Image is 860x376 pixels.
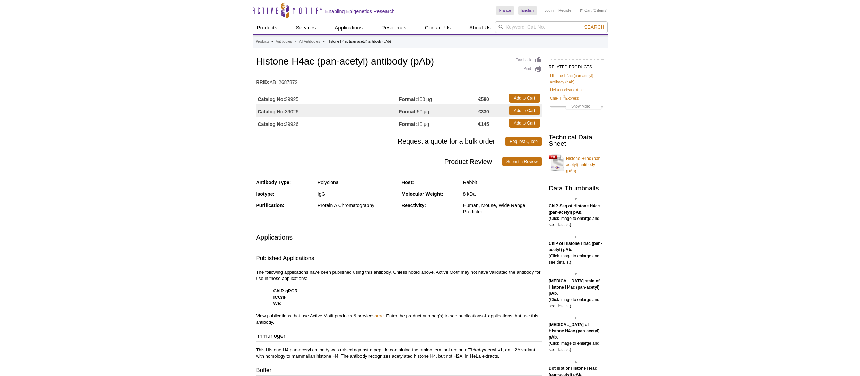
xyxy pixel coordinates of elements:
a: here [375,313,384,318]
div: Polyclonal [318,179,396,186]
a: Register [558,8,573,13]
td: 39926 [256,117,399,129]
h2: Enabling Epigenetics Research [325,8,395,15]
h1: Histone H4ac (pan-acetyl) antibody (pAb) [256,56,542,68]
h2: Data Thumbnails [549,185,604,191]
a: Login [544,8,554,13]
td: 100 µg [399,92,478,104]
a: Histone H4ac (pan-acetyl) antibody (pAb) [549,151,604,174]
a: Resources [377,21,410,34]
strong: Antibody Type: [256,180,291,185]
a: Products [253,21,281,34]
img: Histone H4ac (pan-acetyl) antibody (pAb) tested by dot blot analysis. [575,361,577,363]
strong: Format: [399,96,417,102]
strong: €580 [478,96,489,102]
li: | [556,6,557,15]
a: Submit a Review [502,157,542,166]
td: AB_2687872 [256,75,542,86]
a: Services [292,21,320,34]
a: Products [256,39,269,45]
img: Histone H4ac (pan-acetyl) antibody (pAb) tested by ChIP. [575,236,577,238]
a: Applications [330,21,367,34]
p: The following applications have been published using this antibody. Unless noted above, Active Mo... [256,269,542,325]
a: Add to Cart [509,119,540,128]
strong: €330 [478,109,489,115]
span: Request a quote for a bulk order [256,137,506,146]
b: [MEDICAL_DATA] of Histone H4ac (pan-acetyl) pAb. [549,322,600,340]
a: Add to Cart [509,94,540,103]
td: 10 µg [399,117,478,129]
div: Protein A Chromatography [318,202,396,208]
a: Print [516,66,542,73]
strong: Format: [399,109,417,115]
a: About Us [465,21,495,34]
strong: Purification: [256,203,285,208]
p: This Histone H4 pan-acetyl antibody was raised against a peptide containing the amino terminal re... [256,347,542,359]
a: ChIP-IT®Express [550,95,579,101]
strong: Reactivity: [401,203,426,208]
a: Histone H4ac (pan-acetyl) antibody (pAb) [550,72,603,85]
b: ChIP-Seq of Histone H4ac (pan-acetyl) pAb. [549,204,600,215]
a: Add to Cart [509,106,540,115]
b: ChIP of Histone H4ac (pan-acetyl) pAb. [549,241,602,252]
h3: Published Applications [256,254,542,264]
img: Histone H4ac (pan-acetyl) antibody (pAb) tested by immunofluorescence. [575,273,577,275]
div: Rabbit [463,179,542,186]
li: Histone H4ac (pan-acetyl) antibody (pAb) [327,40,391,43]
a: Antibodies [276,39,292,45]
td: 39925 [256,92,399,104]
strong: Catalog No: [258,96,285,102]
td: 50 µg [399,104,478,117]
a: France [496,6,514,15]
input: Keyword, Cat. No. [495,21,608,33]
a: Cart [580,8,592,13]
strong: Isotype: [256,191,275,197]
p: (Click image to enlarge and see details.) [549,278,604,309]
a: English [518,6,537,15]
strong: ChIP-qPCR [273,288,298,293]
h3: Buffer [256,366,542,376]
h3: Immunogen [256,332,542,342]
li: » [323,40,325,43]
p: (Click image to enlarge and see details.) [549,203,604,228]
td: 39026 [256,104,399,117]
sup: ® [563,95,565,99]
a: Show More [550,103,603,111]
h2: RELATED PRODUCTS [549,59,604,71]
strong: ICC/IF [273,294,287,300]
p: (Click image to enlarge and see details.) [549,240,604,265]
button: Search [582,24,606,30]
strong: Catalog No: [258,121,285,127]
strong: WB [273,301,281,306]
i: Tetrahymena [469,347,495,352]
strong: RRID: [256,79,270,85]
img: Your Cart [580,8,583,12]
img: Histone H4ac (pan-acetyl) antibody (pAb) tested by ChIP-Seq. [575,198,577,200]
strong: Catalog No: [258,109,285,115]
strong: Host: [401,180,414,185]
div: 8 kDa [463,191,542,197]
strong: Molecular Weight: [401,191,443,197]
p: (Click image to enlarge and see details.) [549,322,604,353]
a: Request Quote [505,137,542,146]
a: All Antibodies [299,39,320,45]
span: Product Review [256,157,502,166]
li: » [271,40,273,43]
span: Search [584,24,604,30]
a: Contact Us [421,21,455,34]
div: Human, Mouse, Wide Range Predicted [463,202,542,215]
li: » [295,40,297,43]
strong: Format: [399,121,417,127]
div: IgG [318,191,396,197]
h3: Applications [256,232,542,242]
a: Feedback [516,56,542,64]
b: [MEDICAL_DATA] stain of Histone H4ac (pan-acetyl) pAb. [549,279,600,296]
li: (0 items) [580,6,608,15]
strong: €145 [478,121,489,127]
a: HeLa nuclear extract [550,87,585,93]
img: Histone H4ac (pan-acetyl) antibody (pAb) tested by Western blot. [575,317,577,319]
h2: Technical Data Sheet [549,134,604,147]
